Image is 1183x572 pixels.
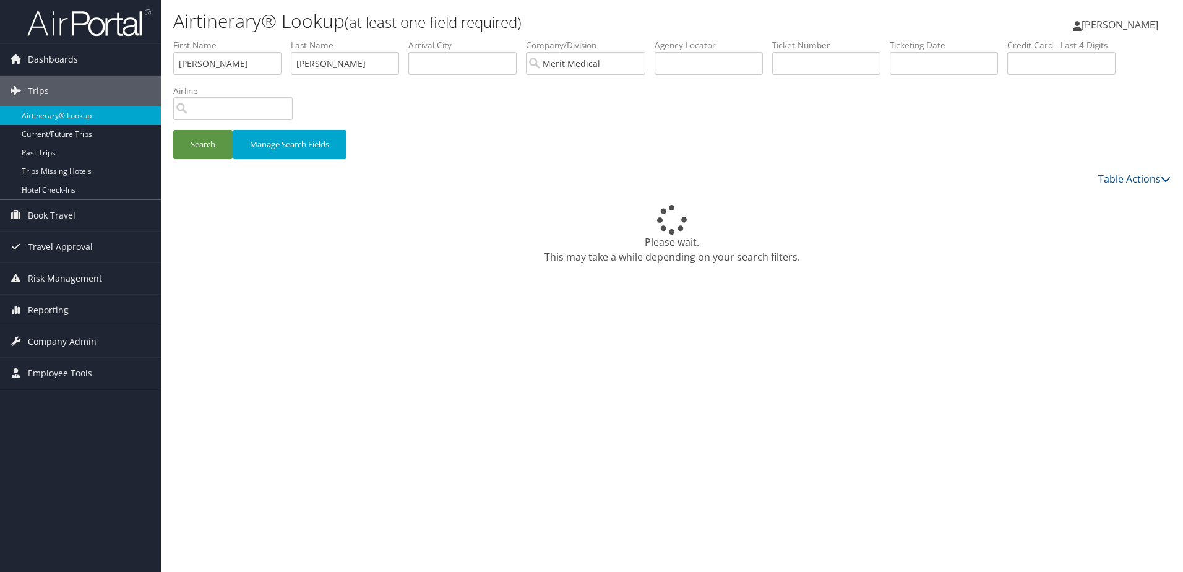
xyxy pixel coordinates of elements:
label: Airline [173,85,302,97]
h1: Airtinerary® Lookup [173,8,838,34]
label: First Name [173,39,291,51]
span: Dashboards [28,44,78,75]
label: Credit Card - Last 4 Digits [1007,39,1125,51]
span: Book Travel [28,200,75,231]
label: Arrival City [408,39,526,51]
span: Travel Approval [28,232,93,262]
span: [PERSON_NAME] [1082,18,1158,32]
span: Risk Management [28,263,102,294]
span: Reporting [28,295,69,326]
small: (at least one field required) [345,12,522,32]
label: Last Name [291,39,408,51]
label: Ticketing Date [890,39,1007,51]
span: Employee Tools [28,358,92,389]
label: Company/Division [526,39,655,51]
span: Trips [28,76,49,106]
button: Manage Search Fields [233,130,346,159]
div: Please wait. This may take a while depending on your search filters. [173,205,1171,264]
label: Agency Locator [655,39,772,51]
img: airportal-logo.png [27,8,151,37]
a: Table Actions [1098,172,1171,186]
span: Company Admin [28,326,97,357]
label: Ticket Number [772,39,890,51]
a: [PERSON_NAME] [1073,6,1171,43]
button: Search [173,130,233,159]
